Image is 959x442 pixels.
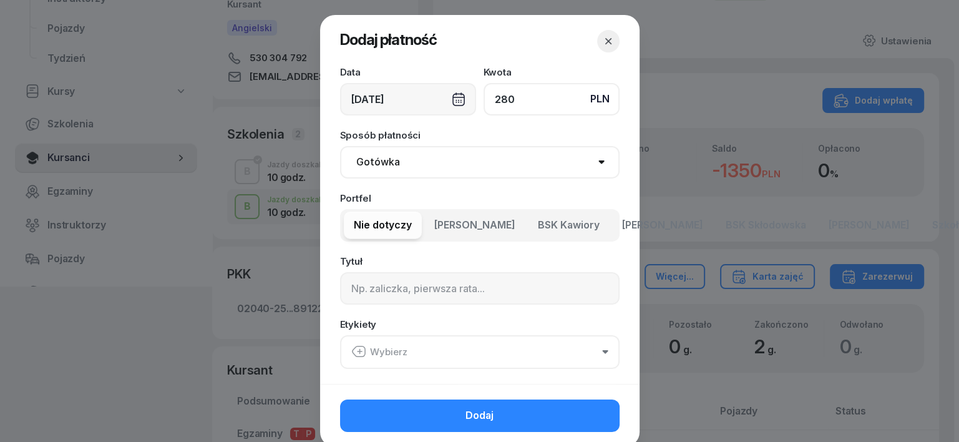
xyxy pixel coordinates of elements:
[351,344,407,360] div: Wybierz
[716,212,816,239] button: BSK Skłodowska
[424,212,525,239] button: [PERSON_NAME]
[726,217,806,233] span: BSK Skłodowska
[340,31,437,49] span: Dodaj płatność
[622,217,703,233] span: [PERSON_NAME]
[829,217,910,233] span: [PERSON_NAME]
[344,212,422,239] button: Nie dotyczy
[340,335,620,369] button: Wybierz
[354,217,412,233] span: Nie dotyczy
[819,212,920,239] button: [PERSON_NAME]
[528,212,610,239] button: BSK Kawiory
[612,212,713,239] button: [PERSON_NAME]
[465,408,494,424] span: Dodaj
[340,272,620,305] input: Np. zaliczka, pierwsza rata...
[340,400,620,432] button: Dodaj
[434,217,515,233] span: [PERSON_NAME]
[538,217,600,233] span: BSK Kawiory
[484,83,620,115] input: 0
